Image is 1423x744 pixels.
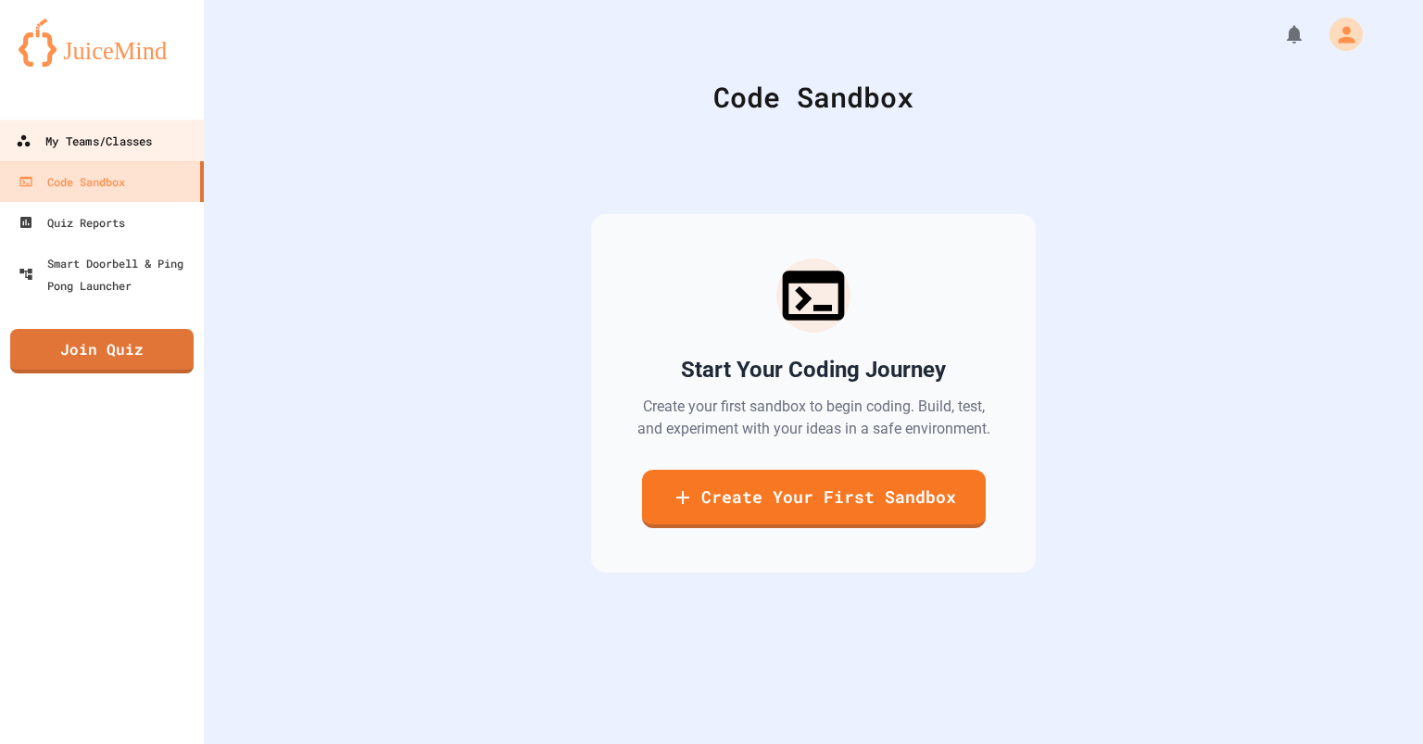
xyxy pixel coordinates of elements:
[10,329,194,373] a: Join Quiz
[19,19,185,67] img: logo-orange.svg
[16,130,152,153] div: My Teams/Classes
[636,396,991,440] p: Create your first sandbox to begin coding. Build, test, and experiment with your ideas in a safe ...
[19,170,125,193] div: Code Sandbox
[250,76,1377,118] div: Code Sandbox
[681,355,946,385] h2: Start Your Coding Journey
[19,252,196,296] div: Smart Doorbell & Ping Pong Launcher
[1310,13,1367,56] div: My Account
[1249,19,1310,50] div: My Notifications
[642,470,986,528] a: Create Your First Sandbox
[19,211,125,233] div: Quiz Reports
